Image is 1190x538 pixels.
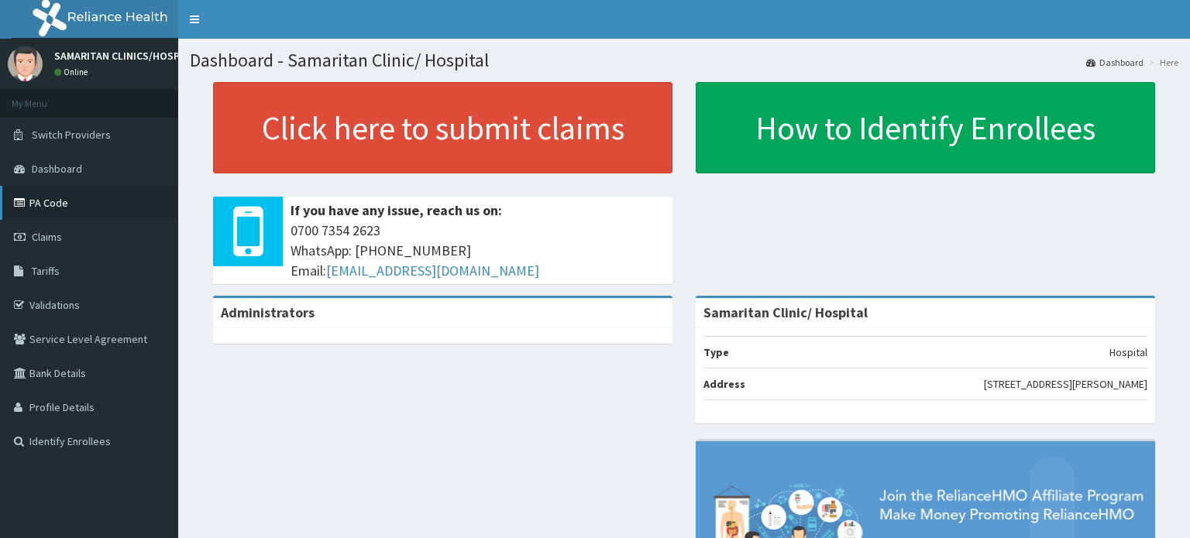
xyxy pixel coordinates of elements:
a: [EMAIL_ADDRESS][DOMAIN_NAME] [326,262,539,279]
a: Dashboard [1086,56,1144,69]
b: Type [703,345,729,359]
b: Administrators [221,303,315,321]
a: Click here to submit claims [213,82,672,173]
p: SAMARITAN CLINICS/HOSPITAL [54,50,201,61]
strong: Samaritan Clinic/ Hospital [703,303,868,321]
span: Tariffs [32,264,60,278]
span: Switch Providers [32,128,111,142]
p: Hospital [1109,344,1147,360]
span: Dashboard [32,162,82,176]
li: Here [1145,56,1178,69]
p: [STREET_ADDRESS][PERSON_NAME] [984,376,1147,392]
b: If you have any issue, reach us on: [291,201,502,219]
b: Address [703,377,745,391]
span: Claims [32,230,62,244]
a: Online [54,67,91,77]
a: How to Identify Enrollees [696,82,1155,173]
img: User Image [8,46,43,81]
h1: Dashboard - Samaritan Clinic/ Hospital [190,50,1178,70]
span: 0700 7354 2623 WhatsApp: [PHONE_NUMBER] Email: [291,221,665,280]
